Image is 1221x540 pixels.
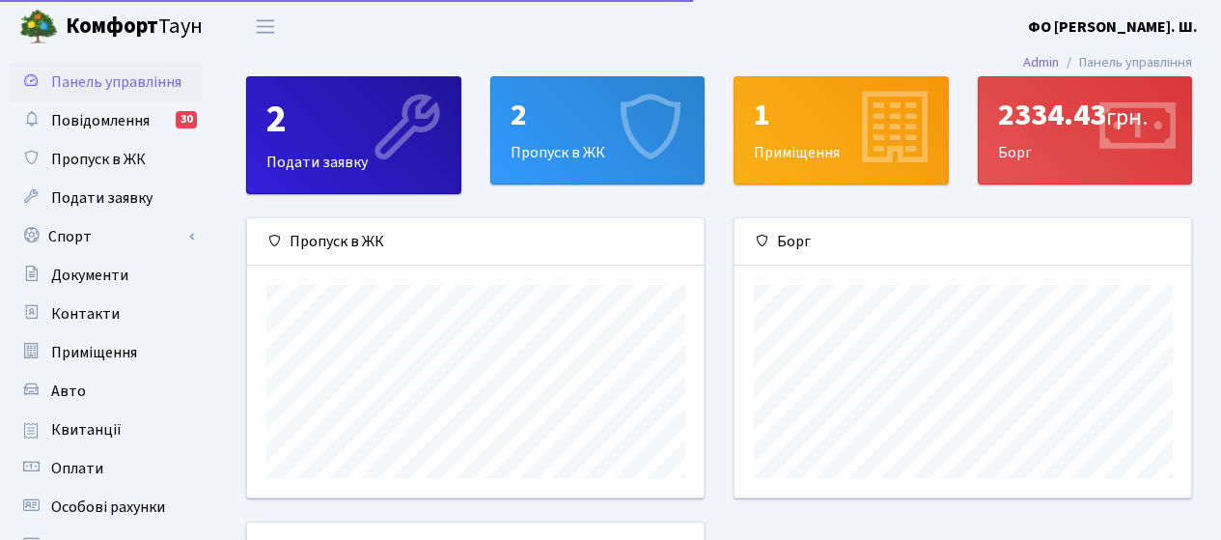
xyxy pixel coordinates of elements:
[10,295,203,333] a: Контакти
[66,11,203,43] span: Таун
[490,76,706,185] a: 2Пропуск в ЖК
[1028,15,1198,39] a: ФО [PERSON_NAME]. Ш.
[1023,52,1059,72] a: Admin
[10,411,203,449] a: Квитанції
[10,101,203,140] a: Повідомлення30
[51,149,146,170] span: Пропуск в ЖК
[10,449,203,488] a: Оплати
[66,11,158,42] b: Комфорт
[266,97,441,143] div: 2
[51,71,181,93] span: Панель управління
[51,381,86,402] span: Авто
[10,256,203,295] a: Документи
[998,97,1173,133] div: 2334.43
[51,497,165,518] span: Особові рахунки
[51,342,137,363] span: Приміщення
[994,43,1221,83] nav: breadcrumb
[735,218,1191,266] div: Борг
[979,77,1192,184] div: Борг
[10,488,203,526] a: Особові рахунки
[51,303,120,325] span: Контакти
[10,179,203,217] a: Подати заявку
[10,63,203,101] a: Панель управління
[247,218,704,266] div: Пропуск в ЖК
[735,77,948,184] div: Приміщення
[247,77,460,193] div: Подати заявку
[491,77,705,184] div: Пропуск в ЖК
[10,333,203,372] a: Приміщення
[176,111,197,128] div: 30
[1059,52,1192,73] li: Панель управління
[51,110,150,131] span: Повідомлення
[1028,16,1198,38] b: ФО [PERSON_NAME]. Ш.
[51,419,122,441] span: Квитанції
[51,265,128,286] span: Документи
[10,217,203,256] a: Спорт
[754,97,929,133] div: 1
[241,11,290,43] button: Переключити навігацію
[511,97,685,133] div: 2
[51,458,103,479] span: Оплати
[246,76,461,194] a: 2Подати заявку
[51,187,153,209] span: Подати заявку
[734,76,949,185] a: 1Приміщення
[19,8,58,46] img: logo.png
[10,140,203,179] a: Пропуск в ЖК
[10,372,203,411] a: Авто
